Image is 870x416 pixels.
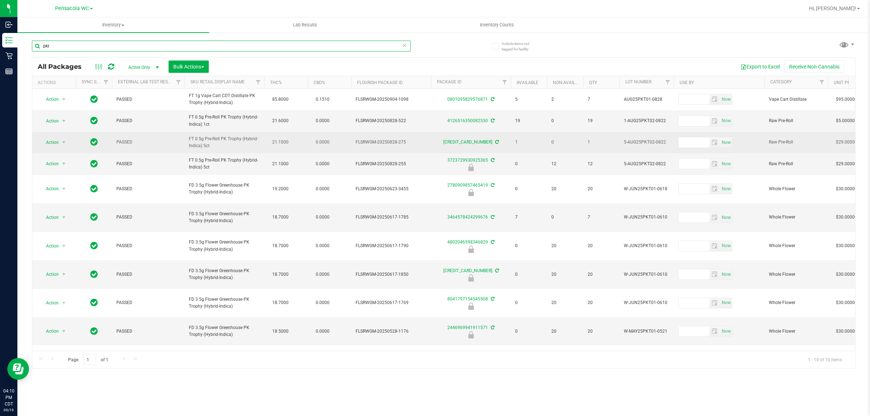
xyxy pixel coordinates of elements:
a: [CREDIT_CARD_NUMBER] [443,268,492,273]
span: Action [40,269,59,279]
span: Whole Flower [769,214,824,221]
span: FLSRWGM-20250828-522 [356,117,427,124]
span: 20 [551,328,579,335]
span: select [59,137,69,147]
span: Sync from Compliance System [490,325,494,330]
span: PASSED [116,186,180,192]
span: 18.5000 [269,326,292,337]
div: Actions [38,80,73,85]
span: 85.8000 [269,94,292,105]
span: Whole Flower [769,186,824,192]
span: select [720,241,732,251]
span: Sync from Compliance System [490,118,494,123]
span: 21.1000 [269,137,292,147]
span: 20 [551,186,579,192]
span: $5.00000 [832,116,858,126]
span: Pensacola WC [55,5,89,12]
a: Filter [252,76,264,88]
span: 0.0000 [312,298,333,308]
span: select [709,212,720,222]
span: 18.7000 [269,269,292,280]
span: 20 [588,299,615,306]
span: PASSED [116,161,180,167]
span: select [709,298,720,308]
button: Export to Excel [736,61,784,73]
span: Set Current date [720,326,732,337]
span: 1 [515,139,543,146]
span: Raw Pre-Roll [769,139,824,146]
span: 20 [588,328,615,335]
span: select [59,184,69,194]
span: 0 [551,117,579,124]
span: FLSRWGM-20250617-1850 [356,271,427,278]
span: Sync from Compliance System [494,140,499,145]
a: Filter [499,76,511,88]
span: Action [40,137,59,147]
span: 0 [551,214,579,221]
a: 3464578424299676 [447,215,488,220]
span: FLSRWGM-20250617-1790 [356,242,427,249]
span: Set Current date [720,269,732,280]
span: FLSRWGM-20250617-1785 [356,214,427,221]
a: CBD% [314,80,325,85]
span: In Sync [90,212,98,222]
span: select [59,94,69,104]
span: FT 0.5g Pre-Roll PK Trophy (Hybrid-Indica) 5ct [189,157,260,171]
span: PASSED [116,271,180,278]
span: Action [40,326,59,336]
span: 20 [551,271,579,278]
span: PASSED [116,242,180,249]
span: 7 [515,214,543,221]
span: W-JUN25PKT01-0610 [624,299,670,306]
span: select [59,241,69,251]
span: Action [40,241,59,251]
span: 19.2000 [269,184,292,194]
a: Filter [662,76,674,88]
span: FLSRWGM-20250904-1098 [356,96,427,103]
span: 19 [515,117,543,124]
div: Newly Received [430,189,512,196]
input: Search Package ID, Item Name, SKU, Lot or Part Number... [32,41,411,51]
span: select [720,159,732,169]
span: Set Current date [720,94,732,105]
span: FT 0.5g Pre-Roll PK Trophy (Hybrid-Indica) 5ct [189,136,260,149]
span: select [59,326,69,336]
a: Qty [589,80,597,85]
span: Raw Pre-Roll [769,117,824,124]
span: 0.0000 [312,184,333,194]
span: W-MAY25PKT01-0521 [624,328,670,335]
a: 0801095829576871 [447,97,488,102]
span: 5-AUG25PKT02-0822 [624,139,670,146]
span: Set Current date [720,116,732,126]
span: FD 3.5g Flower Greenhouse PK Trophy (Hybrid-Indica) [189,182,260,196]
inline-svg: Retail [5,52,13,59]
span: 7 [588,214,615,221]
span: $30.00000 [832,298,861,308]
a: 4802046598346829 [447,240,488,245]
span: 19 [588,117,615,124]
span: Whole Flower [769,299,824,306]
span: 20 [588,271,615,278]
div: Newly Received [430,246,512,253]
span: Sync from Compliance System [490,97,494,102]
button: Receive Non-Cannabis [784,61,844,73]
span: FD 3.5g Flower Greenhouse PK Trophy (Hybrid-Indica) [189,324,260,338]
span: Whole Flower [769,242,824,249]
span: In Sync [90,298,98,308]
span: $30.00000 [832,212,861,222]
span: PASSED [116,117,180,124]
span: 0.0000 [312,212,333,222]
a: Sync Status [82,79,109,84]
span: 0.0000 [312,137,333,147]
span: 0.0000 [312,116,333,126]
span: Action [40,159,59,169]
span: select [720,94,732,104]
a: 8041797154545508 [447,296,488,301]
a: Sku Retail Display Name [190,79,245,84]
span: PASSED [116,214,180,221]
span: W-JUN25PKT01-0610 [624,214,670,221]
span: Sync from Compliance System [490,183,494,188]
span: Sync from Compliance System [490,296,494,301]
span: 0 [515,328,543,335]
span: select [720,137,732,147]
